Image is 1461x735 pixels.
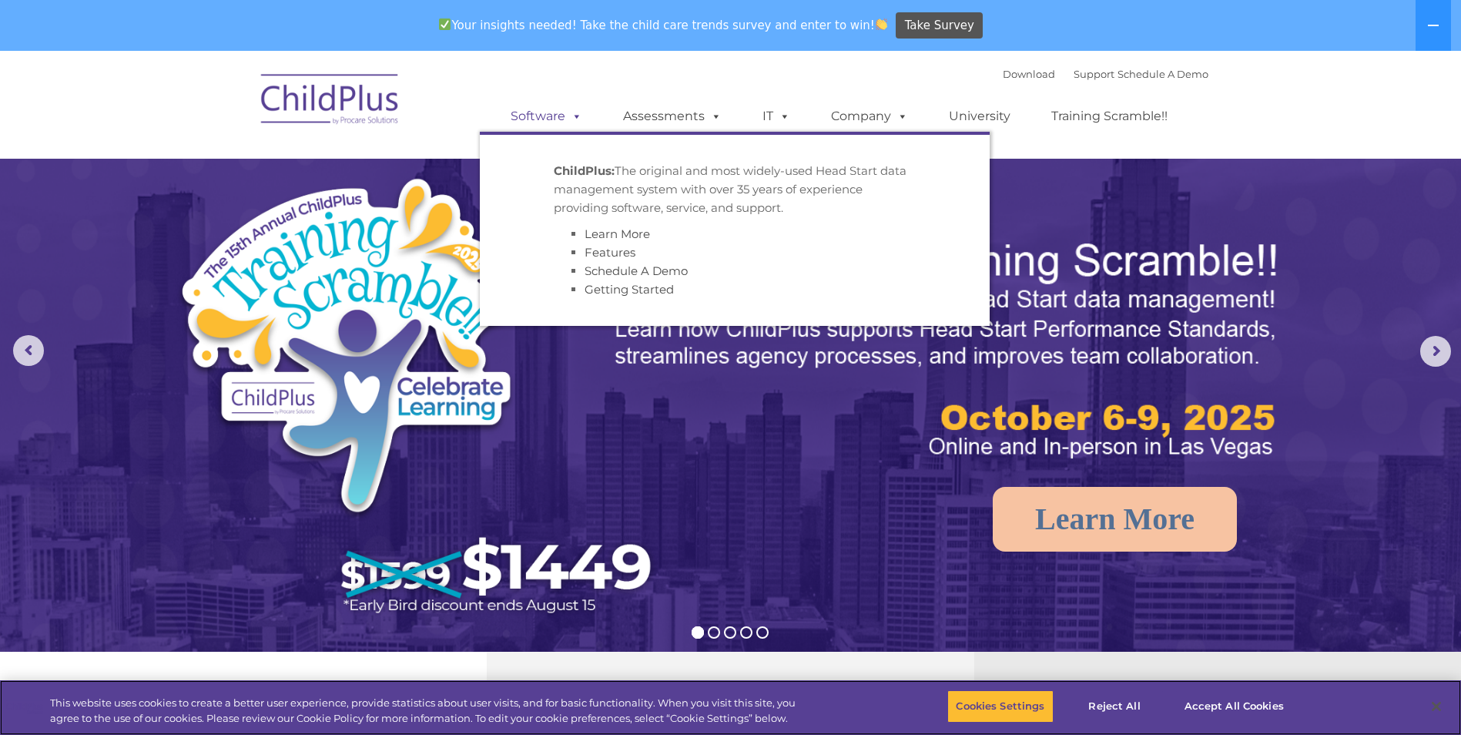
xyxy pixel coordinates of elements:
button: Close [1419,690,1453,723]
a: IT [747,101,806,132]
img: ChildPlus by Procare Solutions [253,63,407,140]
span: Last name [214,102,261,113]
a: Schedule A Demo [1118,68,1208,80]
a: Learn More [585,227,650,241]
a: Company [816,101,923,132]
strong: ChildPlus: [554,163,615,178]
a: Features [585,245,635,260]
a: Support [1074,68,1114,80]
a: Software [495,101,598,132]
span: Take Survey [905,12,974,39]
a: Getting Started [585,282,674,297]
img: 👏 [876,18,887,30]
a: Learn More [993,487,1237,552]
a: Training Scramble!! [1036,101,1183,132]
button: Accept All Cookies [1176,690,1292,723]
a: Take Survey [896,12,983,39]
button: Cookies Settings [947,690,1053,723]
a: Schedule A Demo [585,263,688,278]
a: Download [1003,68,1055,80]
div: This website uses cookies to create a better user experience, provide statistics about user visit... [50,696,803,726]
a: Assessments [608,101,737,132]
font: | [1003,68,1208,80]
span: Phone number [214,165,280,176]
img: ✅ [439,18,451,30]
p: The original and most widely-used Head Start data management system with over 35 years of experie... [554,162,916,217]
button: Reject All [1067,690,1163,723]
span: Your insights needed! Take the child care trends survey and enter to win! [433,10,894,40]
a: University [933,101,1026,132]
